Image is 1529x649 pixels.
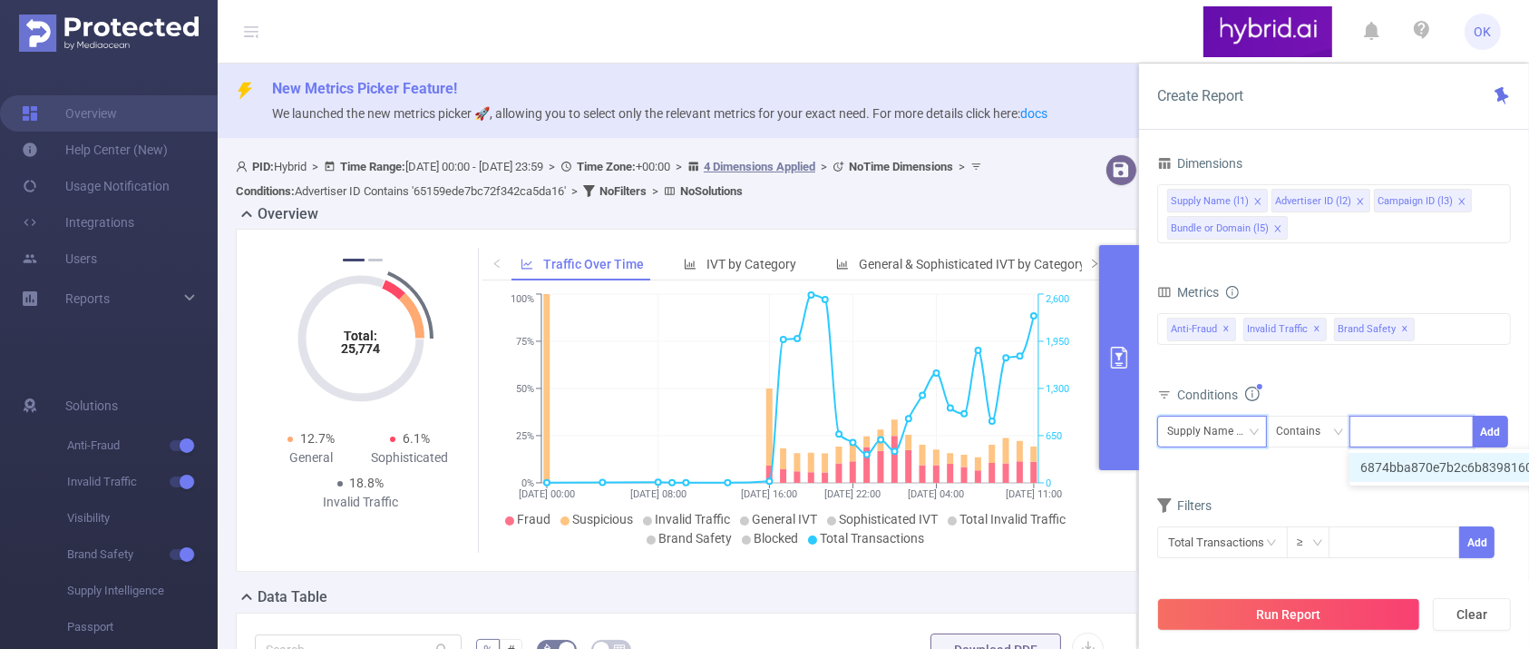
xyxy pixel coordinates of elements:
[19,15,199,52] img: Protected Media
[1089,258,1100,269] i: icon: right
[1374,189,1472,212] li: Campaign ID (l3)
[755,531,799,546] span: Blocked
[1006,488,1062,500] tspan: [DATE] 11:00
[67,573,218,609] span: Supply Intelligence
[1253,197,1262,208] i: icon: close
[516,336,534,348] tspan: 75%
[1275,190,1351,213] div: Advertiser ID (l2)
[741,488,797,500] tspan: [DATE] 16:00
[1046,294,1069,306] tspan: 2,600
[1046,430,1062,442] tspan: 650
[67,609,218,645] span: Passport
[368,259,383,261] button: 2
[1020,106,1047,121] a: docs
[1402,319,1409,340] span: ✕
[1273,224,1282,235] i: icon: close
[1271,189,1370,212] li: Advertiser ID (l2)
[272,106,1047,121] span: We launched the new metrics picker 🚀, allowing you to select only the relevant metrics for your e...
[684,258,696,270] i: icon: bar-chart
[521,258,533,270] i: icon: line-chart
[1378,190,1453,213] div: Campaign ID (l3)
[516,383,534,395] tspan: 50%
[518,512,551,526] span: Fraud
[825,488,881,500] tspan: [DATE] 22:00
[65,291,110,306] span: Reports
[67,464,218,500] span: Invalid Traffic
[680,184,743,198] b: No Solutions
[753,512,818,526] span: General IVT
[1157,156,1242,171] span: Dimensions
[1314,319,1321,340] span: ✕
[22,204,134,241] a: Integrations
[577,160,636,173] b: Time Zone:
[341,341,380,356] tspan: 25,774
[1475,14,1492,50] span: OK
[1157,87,1243,104] span: Create Report
[272,80,457,97] span: New Metrics Picker Feature!
[311,493,410,512] div: Invalid Traffic
[647,184,664,198] span: >
[670,160,687,173] span: >
[960,512,1066,526] span: Total Invalid Traffic
[22,168,170,204] a: Usage Notification
[953,160,970,173] span: >
[258,586,327,608] h2: Data Table
[1276,417,1333,447] div: Contains
[815,160,833,173] span: >
[543,257,644,271] span: Traffic Over Time
[258,203,318,225] h2: Overview
[67,500,218,536] span: Visibility
[1046,336,1069,348] tspan: 1,950
[1223,319,1231,340] span: ✕
[1171,190,1249,213] div: Supply Name (l1)
[236,184,566,198] span: Advertiser ID Contains '65159ede7bc72f342ca5da16'
[344,329,377,343] tspan: Total:
[519,488,575,500] tspan: [DATE] 00:00
[1177,388,1260,402] span: Conditions
[65,280,110,317] a: Reports
[65,388,118,424] span: Solutions
[1334,318,1415,341] span: Brand Safety
[1243,318,1327,341] span: Invalid Traffic
[236,160,987,198] span: Hybrid [DATE] 00:00 - [DATE] 23:59 +00:00
[403,431,430,446] span: 6.1%
[300,431,335,446] span: 12.7%
[704,160,815,173] u: 4 Dimensions Applied
[1433,598,1511,631] button: Clear
[543,160,560,173] span: >
[1226,286,1239,299] i: icon: info-circle
[1167,318,1236,341] span: Anti-Fraud
[236,161,252,172] i: icon: user
[1167,189,1268,212] li: Supply Name (l1)
[659,531,733,546] span: Brand Safety
[1046,477,1051,489] tspan: 0
[521,477,534,489] tspan: 0%
[656,512,731,526] span: Invalid Traffic
[1457,197,1466,208] i: icon: close
[511,294,534,306] tspan: 100%
[350,476,385,490] span: 18.8%
[1171,217,1269,241] div: Bundle or Domain (l5)
[821,531,925,546] span: Total Transactions
[1297,527,1316,557] div: ≥
[236,82,254,100] i: icon: thunderbolt
[1167,417,1257,447] div: Supply Name (l1)
[492,258,502,269] i: icon: left
[599,184,647,198] b: No Filters
[1157,285,1219,300] span: Metrics
[909,488,965,500] tspan: [DATE] 04:00
[516,430,534,442] tspan: 25%
[22,241,97,277] a: Users
[1245,387,1260,401] i: icon: info-circle
[67,428,218,464] span: Anti-Fraud
[1473,416,1508,447] button: Add
[706,257,796,271] span: IVT by Category
[840,512,939,526] span: Sophisticated IVT
[1046,383,1069,395] tspan: 1,300
[22,132,168,168] a: Help Center (New)
[566,184,583,198] span: >
[262,448,361,467] div: General
[1333,427,1344,439] i: icon: down
[630,488,687,500] tspan: [DATE] 08:00
[22,95,117,132] a: Overview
